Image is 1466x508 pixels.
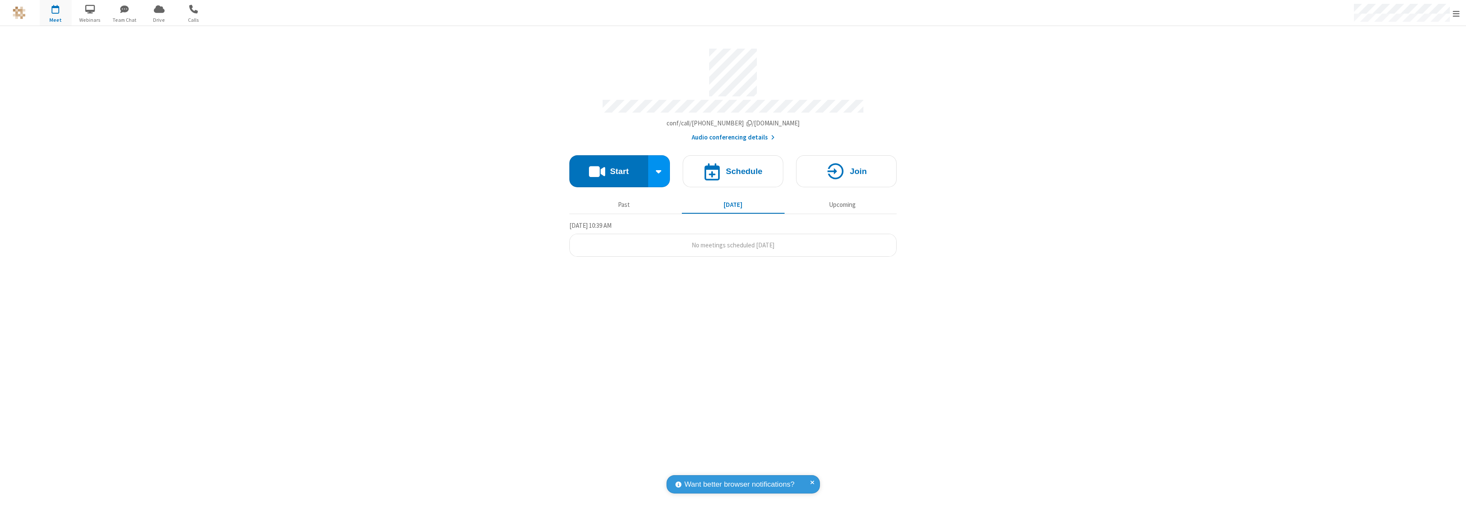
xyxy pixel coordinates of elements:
span: Team Chat [109,16,141,24]
button: Copy my meeting room linkCopy my meeting room link [667,119,800,128]
span: Drive [143,16,175,24]
button: Start [569,155,648,187]
h4: Schedule [726,167,762,175]
span: Meet [40,16,72,24]
h4: Start [610,167,629,175]
section: Today's Meetings [569,221,897,257]
button: Upcoming [791,197,894,213]
button: Schedule [683,155,783,187]
button: Join [796,155,897,187]
button: Past [573,197,675,213]
h4: Join [850,167,867,175]
span: Calls [178,16,210,24]
span: Webinars [74,16,106,24]
iframe: Chat [1445,486,1460,502]
span: No meetings scheduled [DATE] [692,241,774,249]
button: [DATE] [682,197,785,213]
img: QA Selenium DO NOT DELETE OR CHANGE [13,6,26,19]
div: Start conference options [648,155,670,187]
button: Audio conferencing details [692,133,775,142]
span: [DATE] 10:39 AM [569,221,612,229]
span: Copy my meeting room link [667,119,800,127]
span: Want better browser notifications? [684,479,794,490]
section: Account details [569,42,897,142]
